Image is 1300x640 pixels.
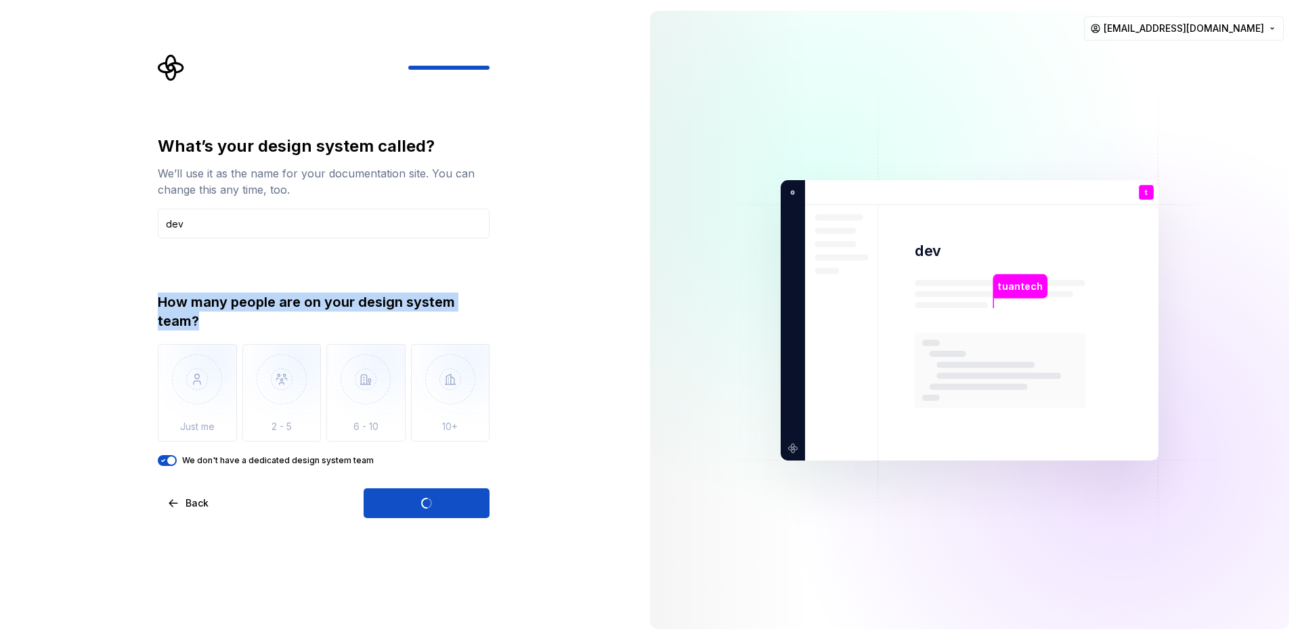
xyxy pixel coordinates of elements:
button: Back [158,488,220,518]
input: Design system name [158,209,490,238]
p: dev [915,241,941,261]
p: o [785,186,795,198]
label: We don't have a dedicated design system team [182,455,374,466]
p: tuantech [997,278,1043,293]
div: We’ll use it as the name for your documentation site. You can change this any time, too. [158,165,490,198]
div: What’s your design system called? [158,135,490,157]
button: [EMAIL_ADDRESS][DOMAIN_NAME] [1084,16,1284,41]
span: Back [186,496,209,510]
p: t [1145,188,1148,196]
div: How many people are on your design system team? [158,293,490,330]
svg: Supernova Logo [158,54,185,81]
span: [EMAIL_ADDRESS][DOMAIN_NAME] [1104,22,1264,35]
